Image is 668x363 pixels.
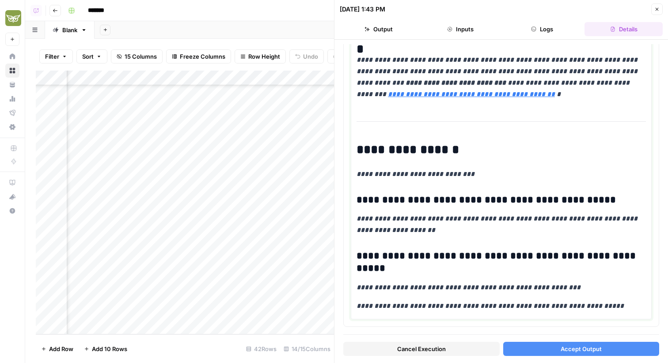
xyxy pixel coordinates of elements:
[6,190,19,203] div: What's new?
[5,49,19,64] a: Home
[397,344,446,353] span: Cancel Execution
[5,10,21,26] img: Evergreen Media Logo
[79,342,133,356] button: Add 10 Rows
[289,49,324,64] button: Undo
[5,64,19,78] a: Browse
[5,106,19,120] a: Flightpath
[45,21,95,39] a: Blank
[235,49,286,64] button: Row Height
[125,52,157,61] span: 15 Columns
[5,7,19,29] button: Workspace: Evergreen Media
[92,344,127,353] span: Add 10 Rows
[5,92,19,106] a: Usage
[503,22,581,36] button: Logs
[39,49,73,64] button: Filter
[76,49,107,64] button: Sort
[340,22,418,36] button: Output
[248,52,280,61] span: Row Height
[82,52,94,61] span: Sort
[5,204,19,218] button: Help + Support
[45,52,59,61] span: Filter
[280,342,334,356] div: 14/15 Columns
[180,52,225,61] span: Freeze Columns
[421,22,500,36] button: Inputs
[343,342,500,356] button: Cancel Execution
[584,22,663,36] button: Details
[5,176,19,190] a: AirOps Academy
[5,120,19,134] a: Settings
[111,49,163,64] button: 15 Columns
[303,52,318,61] span: Undo
[62,26,77,34] div: Blank
[503,342,660,356] button: Accept Output
[166,49,231,64] button: Freeze Columns
[340,5,385,14] div: [DATE] 1:43 PM
[357,333,653,342] div: Executions Details
[344,331,659,345] button: Executions Details
[243,342,280,356] div: 42 Rows
[49,344,73,353] span: Add Row
[5,78,19,92] a: Your Data
[36,342,79,356] button: Add Row
[5,190,19,204] button: What's new?
[561,344,602,353] span: Accept Output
